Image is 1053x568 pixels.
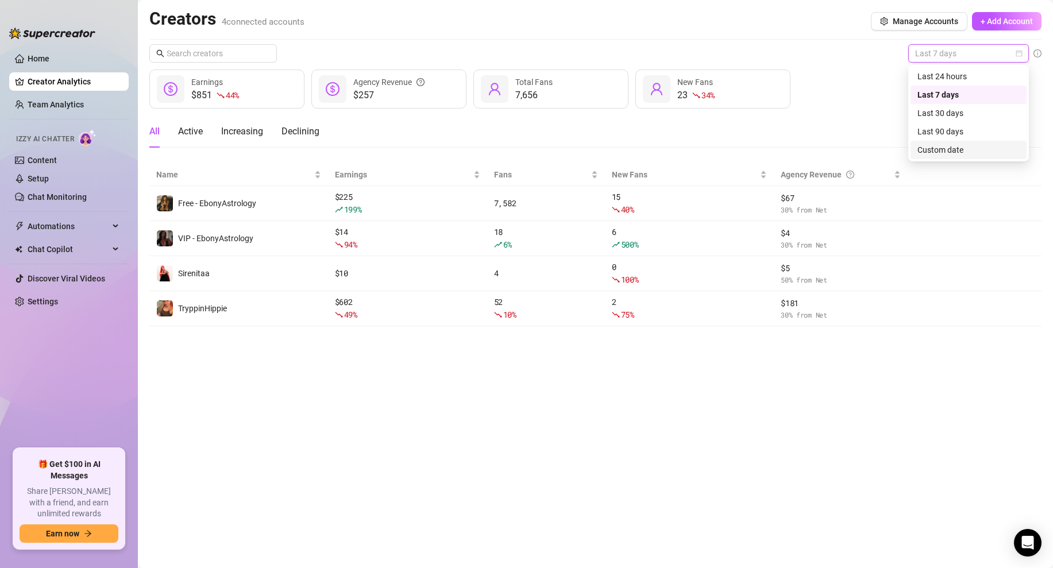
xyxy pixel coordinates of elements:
div: Last 24 hours [911,67,1027,86]
span: 40 % [621,204,634,215]
span: 44 % [226,90,239,101]
div: Custom date [917,144,1020,156]
span: fall [612,276,620,284]
span: question-circle [846,168,854,181]
span: 4 connected accounts [222,17,304,27]
button: Manage Accounts [871,12,967,30]
span: question-circle [416,76,425,88]
img: Sirenitaa [157,265,173,281]
div: Last 24 hours [917,70,1020,83]
div: $ 10 [335,267,480,280]
span: 94 % [344,239,357,250]
div: Last 30 days [917,107,1020,119]
div: 15 [612,191,767,216]
span: Earn now [46,529,79,538]
h2: Creators [149,8,304,30]
span: arrow-right [84,530,92,538]
span: setting [880,17,888,25]
span: dollar-circle [164,82,178,96]
a: Chat Monitoring [28,192,87,202]
img: logo-BBDzfeDw.svg [9,28,95,39]
span: TryppinHippie [178,304,227,313]
span: fall [494,311,502,319]
span: New Fans [677,78,713,87]
span: Sirenitaa [178,269,210,278]
div: 7,656 [515,88,553,102]
div: 18 [494,226,598,251]
div: Declining [281,125,319,138]
span: 500 % [621,239,639,250]
div: Custom date [911,141,1027,159]
div: 4 [494,267,598,280]
span: dollar-circle [326,82,340,96]
span: search [156,49,164,57]
span: Izzy AI Chatter [16,134,74,145]
span: rise [494,241,502,249]
span: 34 % [701,90,715,101]
span: 30 % from Net [781,310,901,320]
span: Chat Copilot [28,240,109,258]
div: Last 30 days [911,104,1027,122]
a: Content [28,156,57,165]
div: Last 7 days [911,86,1027,104]
div: All [149,125,160,138]
img: AI Chatter [79,129,97,146]
span: 6 % [503,239,512,250]
div: Last 90 days [917,125,1020,138]
span: Automations [28,217,109,235]
button: + Add Account [972,12,1042,30]
div: 6 [612,226,767,251]
span: $257 [353,88,425,102]
span: Last 7 days [915,45,1022,62]
span: $ 5 [781,262,901,275]
a: Home [28,54,49,63]
img: VIP - EbonyAstrology [157,230,173,246]
span: Earnings [191,78,223,87]
span: user [488,82,502,96]
span: 50 % from Net [781,275,901,285]
span: fall [612,311,620,319]
span: Name [156,168,312,181]
a: Team Analytics [28,100,84,109]
span: $ 67 [781,192,901,204]
div: Open Intercom Messenger [1014,529,1042,557]
div: Increasing [221,125,263,138]
img: Free - EbonyAstrology [157,195,173,211]
div: Active [178,125,203,138]
span: 199 % [344,204,362,215]
div: Last 90 days [911,122,1027,141]
input: Search creators [167,47,261,60]
span: fall [335,311,343,319]
div: $ 14 [335,226,480,251]
span: thunderbolt [15,222,24,231]
div: Agency Revenue [781,168,892,181]
span: fall [692,91,700,99]
span: 30 % from Net [781,204,901,215]
span: Earnings [335,168,471,181]
span: fall [217,91,225,99]
span: Manage Accounts [893,17,958,26]
th: Name [149,164,328,186]
span: rise [335,206,343,214]
div: 52 [494,296,598,321]
a: Discover Viral Videos [28,274,105,283]
div: 7,582 [494,197,598,210]
button: Earn nowarrow-right [20,524,118,543]
span: Fans [494,168,589,181]
span: fall [335,241,343,249]
span: 49 % [344,309,357,320]
div: 0 [612,261,767,286]
div: $851 [191,88,239,102]
div: Last 7 days [917,88,1020,101]
span: 100 % [621,274,639,285]
th: New Fans [605,164,774,186]
span: VIP - EbonyAstrology [178,234,253,243]
span: + Add Account [981,17,1033,26]
span: user [650,82,664,96]
div: 23 [677,88,715,102]
div: 2 [612,296,767,321]
span: Share [PERSON_NAME] with a friend, and earn unlimited rewards [20,486,118,520]
span: 30 % from Net [781,239,901,250]
span: $ 4 [781,227,901,239]
span: 75 % [621,309,634,320]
